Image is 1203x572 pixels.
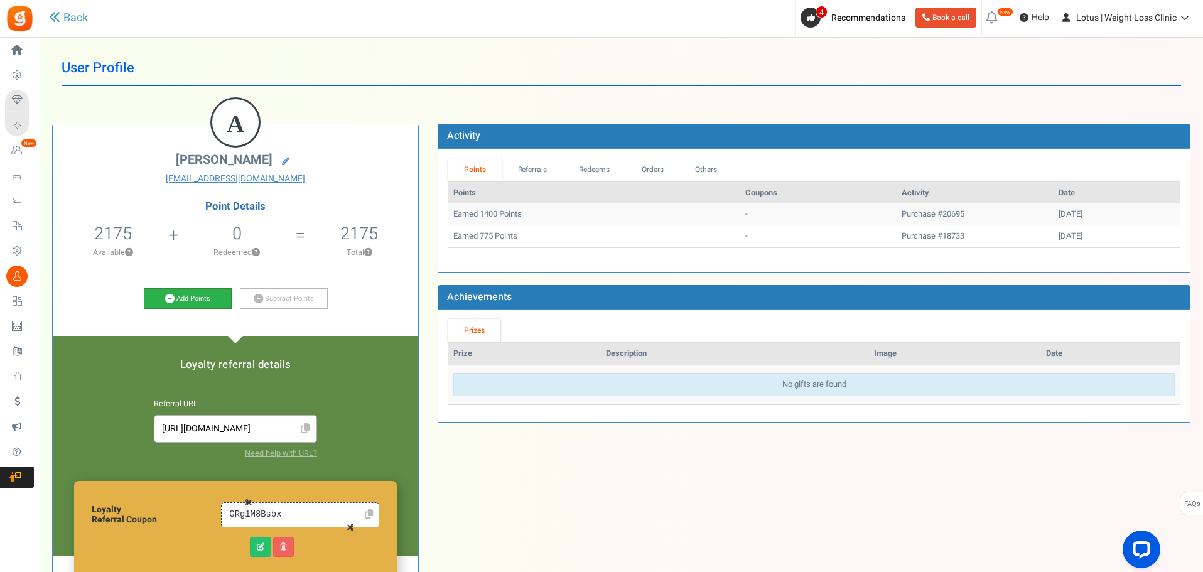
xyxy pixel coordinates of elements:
[245,448,317,459] a: Need help with URL?
[53,201,418,212] h4: Point Details
[62,173,409,185] a: [EMAIL_ADDRESS][DOMAIN_NAME]
[740,203,897,225] td: -
[448,343,600,365] th: Prize
[21,139,37,148] em: New
[1076,11,1177,24] span: Lotus | Weight Loss Clinic
[448,182,740,204] th: Points
[340,224,378,243] h5: 2175
[679,158,733,181] a: Others
[6,4,34,33] img: Gratisfaction
[563,158,626,181] a: Redeems
[154,400,317,409] h6: Referral URL
[740,225,897,247] td: -
[447,289,512,305] b: Achievements
[232,224,242,243] h5: 0
[869,343,1041,365] th: Image
[180,247,294,258] p: Redeemed
[448,158,502,181] a: Points
[5,140,34,161] a: New
[125,249,133,257] button: ?
[447,128,480,143] b: Activity
[997,8,1013,16] em: New
[240,288,328,310] a: Subtract Points
[212,99,259,148] figcaption: A
[897,203,1054,225] td: Purchase #20695
[448,319,500,342] a: Prizes
[1059,230,1175,242] div: [DATE]
[1184,492,1200,516] span: FAQs
[59,247,167,258] p: Available
[453,373,1175,396] div: No gifts are found
[897,225,1054,247] td: Purchase #18733
[1028,11,1049,24] span: Help
[176,151,272,169] span: [PERSON_NAME]
[740,182,897,204] th: Coupons
[915,8,976,28] a: Book a call
[1041,343,1180,365] th: Date
[897,182,1054,204] th: Activity
[625,158,679,181] a: Orders
[1015,8,1054,28] a: Help
[801,8,910,28] a: 4 Recommendations
[295,418,315,440] span: Click to Copy
[831,11,905,24] span: Recommendations
[92,505,221,524] h6: Loyalty Referral Coupon
[601,343,869,365] th: Description
[1054,182,1180,204] th: Date
[502,158,563,181] a: Referrals
[448,225,740,247] td: Earned 775 Points
[360,505,377,525] a: Click to Copy
[364,249,372,257] button: ?
[144,288,232,310] a: Add Points
[306,247,412,258] p: Total
[94,221,132,246] span: 2175
[816,6,828,18] span: 4
[62,50,1181,86] h1: User Profile
[65,359,406,370] h5: Loyalty referral details
[448,203,740,225] td: Earned 1400 Points
[1059,208,1175,220] div: [DATE]
[252,249,260,257] button: ?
